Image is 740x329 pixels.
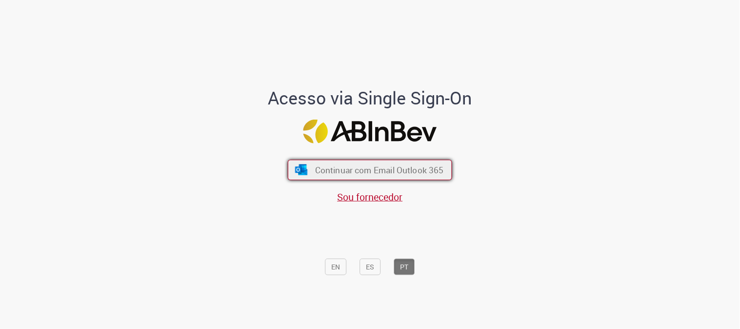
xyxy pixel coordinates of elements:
[315,164,444,176] span: Continuar com Email Outlook 365
[360,259,381,275] button: ES
[394,259,415,275] button: PT
[288,160,452,180] button: ícone Azure/Microsoft 360 Continuar com Email Outlook 365
[303,119,437,143] img: Logo ABInBev
[325,259,347,275] button: EN
[294,164,308,175] img: ícone Azure/Microsoft 360
[235,88,505,108] h1: Acesso via Single Sign-On
[338,190,403,204] a: Sou fornecedor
